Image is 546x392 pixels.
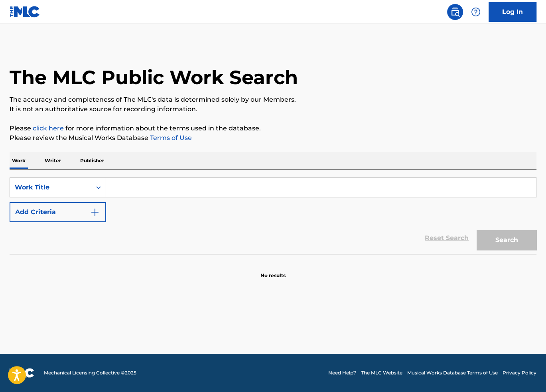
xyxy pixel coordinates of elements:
[10,104,536,114] p: It is not an authoritative source for recording information.
[10,133,536,143] p: Please review the Musical Works Database
[78,152,106,169] p: Publisher
[10,65,298,89] h1: The MLC Public Work Search
[407,369,498,376] a: Musical Works Database Terms of Use
[10,124,536,133] p: Please for more information about the terms used in the database.
[148,134,192,142] a: Terms of Use
[10,6,40,18] img: MLC Logo
[503,369,536,376] a: Privacy Policy
[44,369,136,376] span: Mechanical Licensing Collective © 2025
[42,152,63,169] p: Writer
[90,207,100,217] img: 9d2ae6d4665cec9f34b9.svg
[471,7,481,17] img: help
[15,183,87,192] div: Work Title
[489,2,536,22] a: Log In
[10,177,536,254] form: Search Form
[10,152,28,169] p: Work
[328,369,356,376] a: Need Help?
[447,4,463,20] a: Public Search
[450,7,460,17] img: search
[33,124,64,132] a: click here
[10,368,34,378] img: logo
[10,95,536,104] p: The accuracy and completeness of The MLC's data is determined solely by our Members.
[361,369,402,376] a: The MLC Website
[260,262,286,279] p: No results
[10,202,106,222] button: Add Criteria
[506,354,546,392] iframe: Chat Widget
[468,4,484,20] div: Help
